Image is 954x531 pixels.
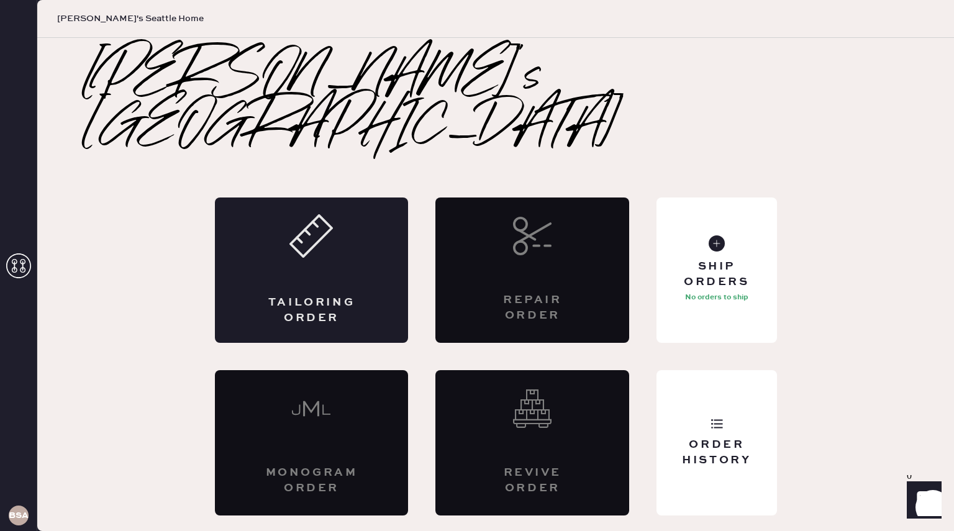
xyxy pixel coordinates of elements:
[57,12,204,25] span: [PERSON_NAME]'s Seattle Home
[895,475,948,529] iframe: Front Chat
[666,259,766,290] div: Ship Orders
[685,290,748,305] p: No orders to ship
[435,370,629,515] div: Interested? Contact us at care@hemster.co
[485,293,579,324] div: Repair Order
[435,197,629,343] div: Interested? Contact us at care@hemster.co
[215,370,409,515] div: Interested? Contact us at care@hemster.co
[87,53,904,153] h2: [PERSON_NAME]'s [GEOGRAPHIC_DATA]
[666,437,766,468] div: Order History
[9,511,29,520] h3: BSA
[265,465,359,496] div: Monogram Order
[265,295,359,326] div: Tailoring Order
[485,465,579,496] div: Revive order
